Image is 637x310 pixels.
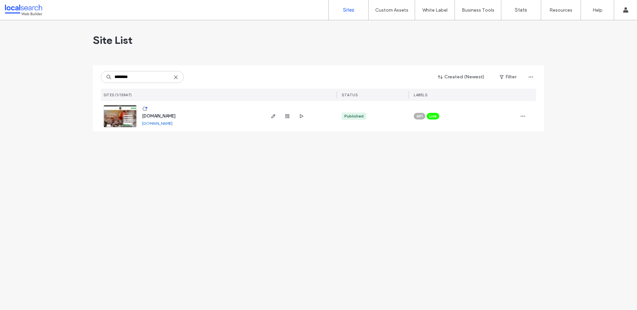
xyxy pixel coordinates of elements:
[593,7,602,13] label: Help
[375,7,408,13] label: Custom Assets
[432,72,490,82] button: Created (Newest)
[493,72,523,82] button: Filter
[104,93,132,97] span: SITES (1/13847)
[416,113,423,119] span: API
[93,34,132,47] span: Site List
[343,7,354,13] label: Sites
[549,7,572,13] label: Resources
[515,7,527,13] label: Stats
[342,93,358,97] span: STATUS
[414,93,427,97] span: LABELS
[142,114,176,118] a: [DOMAIN_NAME]
[344,113,364,119] div: Published
[429,113,437,119] span: Live
[142,121,173,126] a: [DOMAIN_NAME]
[462,7,494,13] label: Business Tools
[422,7,448,13] label: White Label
